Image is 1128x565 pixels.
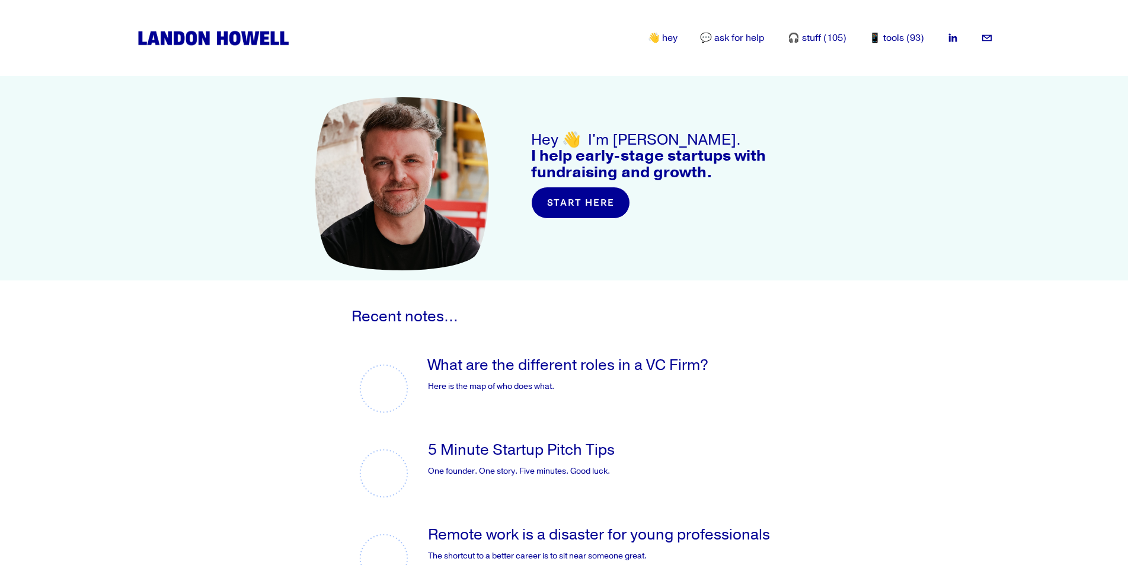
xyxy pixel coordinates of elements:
a: What are the different roles in a VC Firm? [428,355,708,375]
a: Remote work is a disaster for young professionals [428,525,770,544]
p: One founder. One story. Five minutes. Good luck. [428,465,777,477]
a: 👋 hey [648,31,678,46]
a: What are the different roles in a VC Firm? [351,356,428,421]
a: 💬 ask for help [700,31,765,46]
p: Here is the map of who does what. [428,381,777,392]
a: 5 Minute Startup Pitch Tips [351,441,428,506]
p: The shortcut to a better career is to sit near someone great. [428,550,777,562]
a: landon.howell@gmail.com [981,32,993,44]
strong: I help early-stage startups with fundraising and growth. [531,146,769,181]
img: What are the different roles in a VC Firm? [351,356,416,421]
h3: Recent notes… [351,308,777,324]
a: start here [531,187,630,219]
img: 5 Minute Startup Pitch Tips [351,441,416,506]
a: 5 Minute Startup Pitch Tips [428,440,615,459]
h3: Hey 👋 I'm [PERSON_NAME]. [531,132,848,180]
a: 📱 tools (93) [869,31,924,46]
a: LinkedIn [947,32,958,44]
img: Landon Howell [135,28,292,48]
a: 🎧 stuff (105) [788,31,846,46]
